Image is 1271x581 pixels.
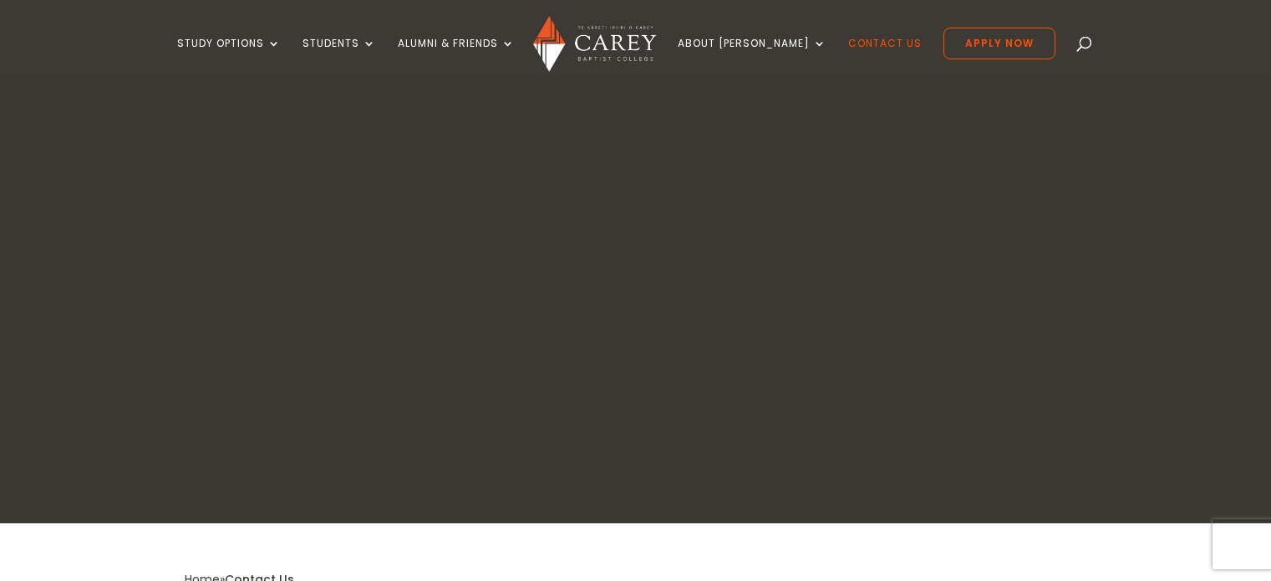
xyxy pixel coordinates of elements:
[302,38,376,77] a: Students
[848,38,922,77] a: Contact Us
[533,16,656,72] img: Carey Baptist College
[678,38,826,77] a: About [PERSON_NAME]
[177,38,281,77] a: Study Options
[943,28,1055,59] a: Apply Now
[398,38,515,77] a: Alumni & Friends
